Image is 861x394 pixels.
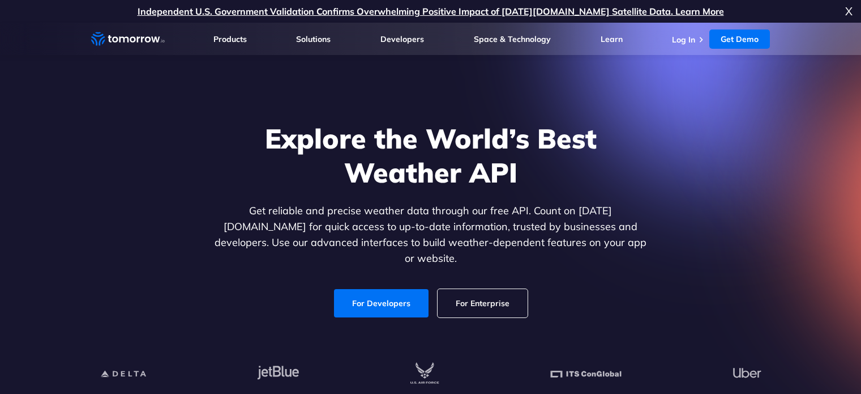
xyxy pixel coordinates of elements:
a: Independent U.S. Government Validation Confirms Overwhelming Positive Impact of [DATE][DOMAIN_NAM... [138,6,724,17]
a: Log In [672,35,695,45]
a: Products [213,34,247,44]
h1: Explore the World’s Best Weather API [212,121,649,189]
a: Learn [601,34,623,44]
a: For Developers [334,289,429,317]
a: Developers [380,34,424,44]
a: For Enterprise [438,289,528,317]
a: Home link [91,31,165,48]
a: Space & Technology [474,34,551,44]
a: Solutions [296,34,331,44]
p: Get reliable and precise weather data through our free API. Count on [DATE][DOMAIN_NAME] for quic... [212,203,649,266]
a: Get Demo [709,29,770,49]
